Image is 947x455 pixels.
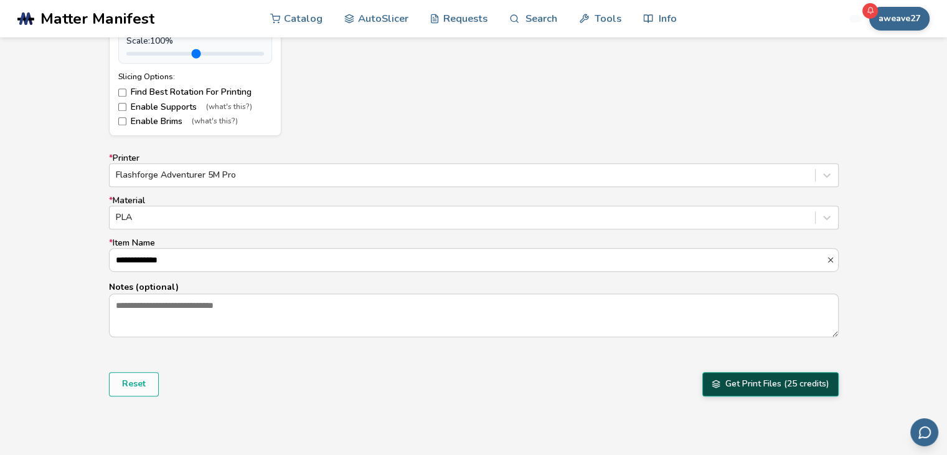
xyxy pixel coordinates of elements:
[126,36,173,46] span: Scale: 100 %
[110,294,838,337] textarea: Notes (optional)
[109,280,839,294] p: Notes (optional)
[118,72,272,81] div: Slicing Options:
[40,10,154,27] span: Matter Manifest
[118,103,126,111] input: Enable Supports(what's this?)
[118,89,126,97] input: Find Best Rotation For Printing
[109,372,159,396] button: Reset
[109,196,839,229] label: Material
[118,117,126,125] input: Enable Brims(what's this?)
[109,153,839,187] label: Printer
[206,103,252,112] span: (what's this?)
[702,372,839,396] button: Get Print Files (25 credits)
[192,117,238,126] span: (what's this?)
[110,249,826,271] input: *Item Name
[869,7,930,31] button: aweave27
[910,418,938,446] button: Send feedback via email
[118,87,272,97] label: Find Best Rotation For Printing
[109,238,839,272] label: Item Name
[826,256,838,264] button: *Item Name
[118,117,272,127] label: Enable Brims
[118,102,272,112] label: Enable Supports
